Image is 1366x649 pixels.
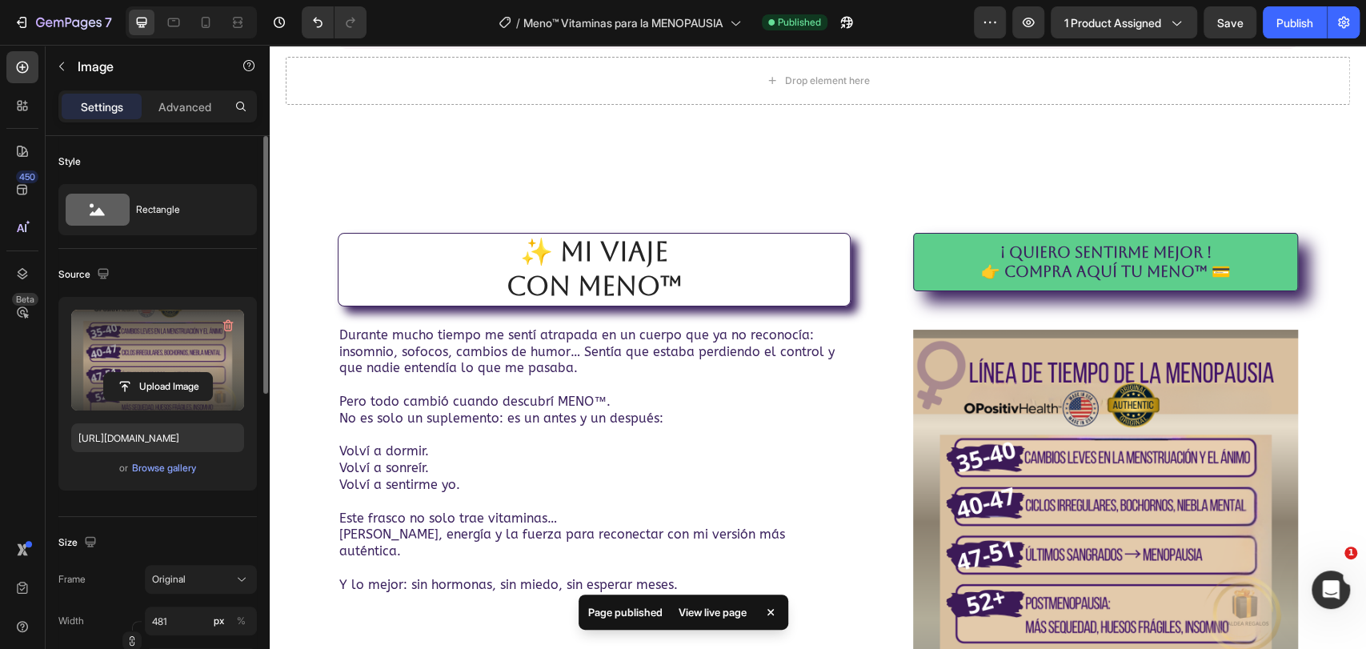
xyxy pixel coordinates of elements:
iframe: Design area [270,45,1366,649]
div: Rectangle [136,191,234,228]
iframe: Intercom live chat [1312,571,1350,609]
p: 7 [105,13,112,32]
input: https://example.com/image.jpg [71,423,244,452]
label: Width [58,614,84,628]
div: Undo/Redo [302,6,367,38]
button: Browse gallery [131,460,197,476]
span: 1 [1344,547,1357,559]
button: 7 [6,6,119,38]
span: Original [152,572,186,587]
span: / [516,14,520,31]
button: % [209,611,228,631]
a: ¡ QUIERO SENTIRME MEJOR !👉 COMPRA AQUÍ TU MENO™ 💳 [643,188,1028,246]
div: Publish [1276,14,1313,31]
button: Save [1204,6,1256,38]
div: % [237,614,246,628]
p: Page published [588,604,663,620]
div: Size [58,532,100,554]
span: Published [778,15,821,30]
input: px% [145,607,257,635]
button: Publish [1263,6,1327,38]
div: Source [58,264,113,286]
div: Beta [12,293,38,306]
button: px [231,611,250,631]
label: Frame [58,572,86,587]
p: ¡ QUIERO SENTIRME MEJOR ! 👉 COMPRA AQUÍ TU MENO™ 💳 [711,198,961,237]
button: Original [145,565,257,594]
span: 1 product assigned [1064,14,1161,31]
p: Advanced [158,98,211,115]
span: Save [1217,16,1244,30]
div: View live page [669,601,756,623]
span: or [119,459,128,478]
span: Meno™ Vitaminas para la MENOPAUSIA [523,14,723,31]
button: 1 product assigned [1051,6,1197,38]
div: Browse gallery [132,461,196,475]
p: Image [78,57,214,76]
div: 450 [16,170,38,183]
p: Settings [81,98,123,115]
div: Style [58,154,81,169]
div: px [214,614,224,628]
button: Upload Image [103,372,213,401]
